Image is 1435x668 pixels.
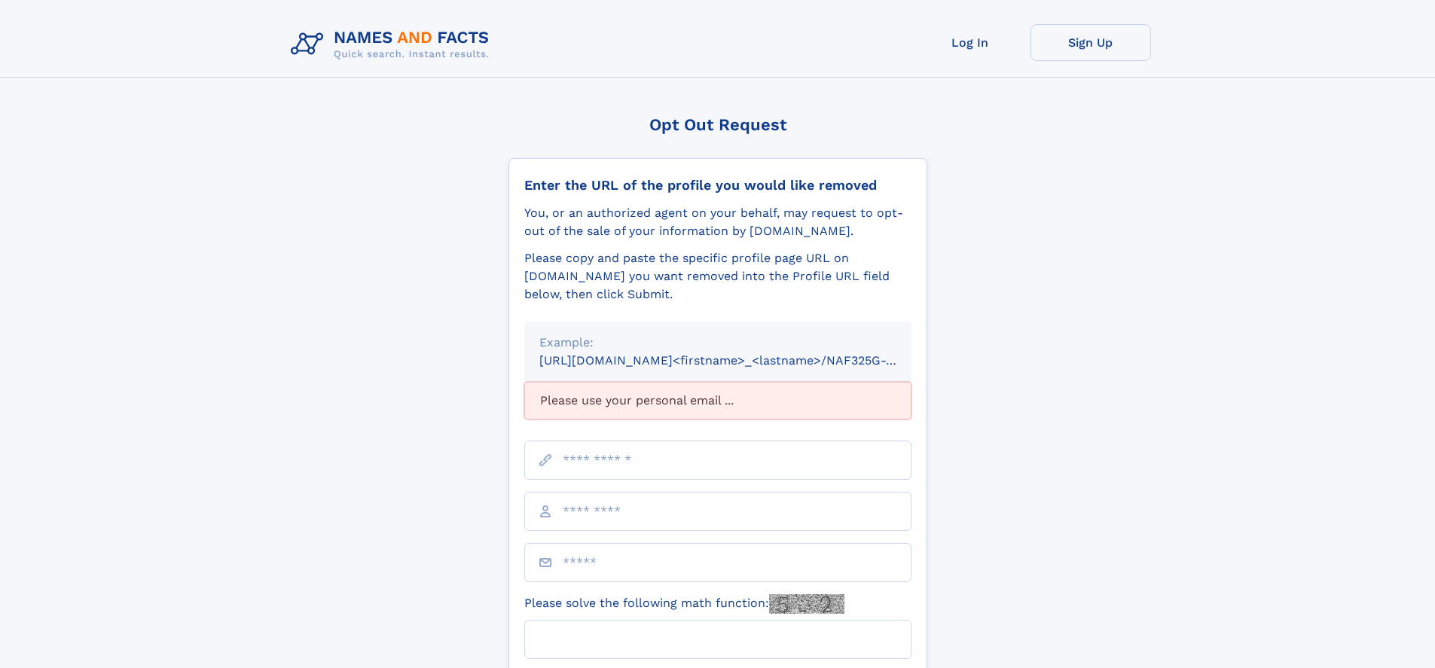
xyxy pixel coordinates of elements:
div: You, or an authorized agent on your behalf, may request to opt-out of the sale of your informatio... [524,204,911,240]
div: Please use your personal email ... [524,382,911,419]
div: Example: [539,334,896,352]
a: Log In [910,24,1030,61]
div: Please copy and paste the specific profile page URL on [DOMAIN_NAME] you want removed into the Pr... [524,249,911,303]
div: Opt Out Request [508,115,927,134]
div: Enter the URL of the profile you would like removed [524,177,911,194]
img: Logo Names and Facts [285,24,502,65]
a: Sign Up [1030,24,1151,61]
label: Please solve the following math function: [524,594,844,614]
small: [URL][DOMAIN_NAME]<firstname>_<lastname>/NAF325G-xxxxxxxx [539,353,940,368]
